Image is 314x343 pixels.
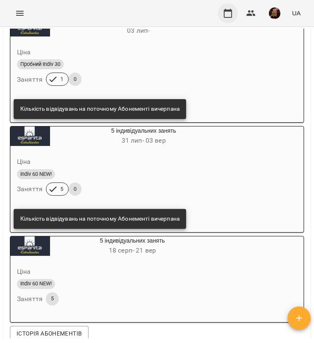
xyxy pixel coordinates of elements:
[50,126,237,146] div: 5 індивідуальних занять
[69,185,81,193] span: 0
[17,266,31,277] h6: Ціна
[10,17,227,96] button: Пробний Indiv 3003 лип- ЦінаПробний Indiv 30Заняття10
[10,126,50,146] div: 5 індивідуальних занять
[10,3,30,23] button: Menu
[17,280,55,287] span: Indiv 60 NEW!
[17,74,43,85] h6: Заняття
[20,212,180,226] div: Кількість відвідувань на поточному Абонементі вичерпана
[127,27,149,34] span: 03 лип -
[69,75,81,83] span: 0
[17,293,43,305] h6: Заняття
[17,328,82,338] span: Історія абонементів
[17,156,31,168] h6: Ціна
[17,170,55,178] span: Indiv 60 NEW!
[109,246,156,254] span: 18 серп - 21 вер
[292,9,301,17] span: UA
[10,326,89,341] button: Історія абонементів
[289,5,304,21] button: UA
[17,61,64,68] span: Пробний Indiv 30
[55,75,68,83] span: 1
[10,236,215,316] button: 5 індивідуальних занять18 серп- 21 верЦінаIndiv 60 NEW!Заняття5
[55,185,68,193] span: 5
[50,236,215,256] div: 5 індивідуальних занять
[17,46,31,58] h6: Ціна
[20,102,180,117] div: Кількість відвідувань на поточному Абонементі вичерпана
[269,7,280,19] img: 019b2ef03b19e642901f9fba5a5c5a68.jpg
[10,126,237,206] button: 5 індивідуальних занять31 лип- 03 верЦінаIndiv 60 NEW!Заняття50
[46,295,59,302] span: 5
[17,183,43,195] h6: Заняття
[10,236,50,256] div: 5 індивідуальних занять
[122,136,166,144] span: 31 лип - 03 вер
